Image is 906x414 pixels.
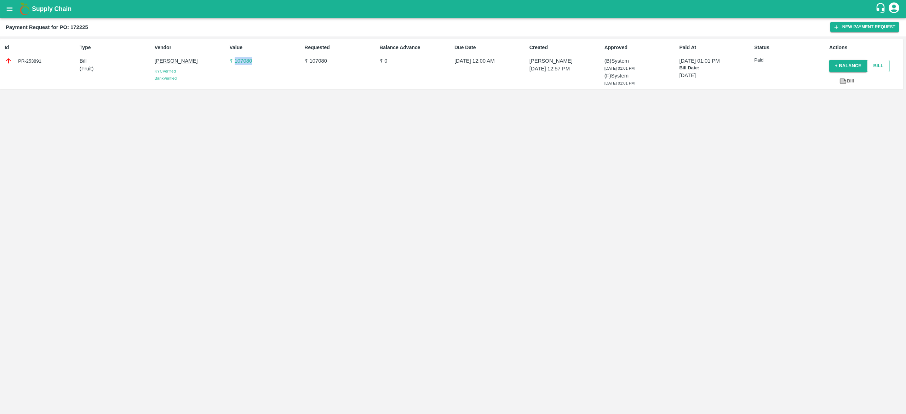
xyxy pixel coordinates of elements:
[830,22,899,32] button: New Payment Request
[454,57,527,65] p: [DATE] 12:00 AM
[754,57,826,64] p: Paid
[454,44,527,51] p: Due Date
[379,57,452,65] p: ₹ 0
[754,44,826,51] p: Status
[6,24,88,30] b: Payment Request for PO: 172225
[1,1,18,17] button: open drawer
[604,57,677,65] p: (B) System
[679,65,751,71] p: Bill Date:
[80,65,152,73] p: ( Fruit )
[867,60,890,72] button: Bill
[679,44,751,51] p: Paid At
[888,1,900,16] div: account of current user
[229,44,302,51] p: Value
[32,5,71,12] b: Supply Chain
[155,69,176,73] span: KYC Verified
[379,44,452,51] p: Balance Advance
[32,4,875,14] a: Supply Chain
[829,75,864,87] a: Bill
[155,57,227,65] p: [PERSON_NAME]
[529,57,602,65] p: [PERSON_NAME]
[679,57,751,65] p: [DATE] 01:01 PM
[18,2,32,16] img: logo
[679,71,751,79] p: [DATE]
[80,44,152,51] p: Type
[155,44,227,51] p: Vendor
[529,44,602,51] p: Created
[604,72,677,80] p: (F) System
[304,57,377,65] p: ₹ 107080
[529,65,602,73] p: [DATE] 12:57 PM
[80,57,152,65] p: Bill
[829,60,867,72] button: + balance
[5,44,77,51] p: Id
[155,76,177,80] span: Bank Verified
[604,44,677,51] p: Approved
[229,57,302,65] p: ₹ 107080
[875,2,888,15] div: customer-support
[5,57,77,65] div: PR-253891
[604,66,635,70] span: [DATE] 01:01 PM
[604,81,635,85] span: [DATE] 01:01 PM
[829,44,901,51] p: Actions
[304,44,377,51] p: Requested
